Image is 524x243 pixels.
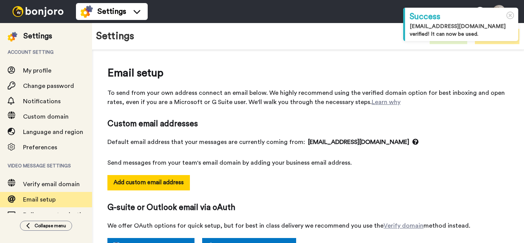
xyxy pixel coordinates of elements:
[23,212,88,218] span: Delivery customization
[97,6,126,17] span: Settings
[410,23,514,38] div: [EMAIL_ADDRESS][DOMAIN_NAME] verified! It can now be used.
[20,221,72,231] button: Collapse menu
[23,129,83,135] span: Language and region
[81,5,93,18] img: settings-colored.svg
[410,11,514,23] div: Success
[23,83,74,89] span: Change password
[8,32,17,41] img: settings-colored.svg
[35,223,66,229] span: Collapse menu
[9,6,67,17] img: bj-logo-header-white.svg
[23,144,57,150] span: Preferences
[23,181,80,187] span: Verify email domain
[384,223,423,229] a: Verify domain
[107,137,509,147] span: Default email address that your messages are currently coming from:
[308,137,419,147] span: [EMAIL_ADDRESS][DOMAIN_NAME]
[107,221,509,230] span: We offer OAuth options for quick setup, but for best in class delivery we recommend you use the m...
[23,68,51,74] span: My profile
[107,65,509,81] span: Email setup
[107,158,509,167] span: Send messages from your team's email domain by adding your business email address.
[23,114,69,120] span: Custom domain
[107,202,509,213] span: G-suite or Outlook email via oAuth
[107,88,509,107] span: To send from your own address connect an email below. We highly recommend using the verified doma...
[23,98,61,104] span: Notifications
[107,118,509,130] span: Custom email addresses
[107,175,190,190] button: Add custom email address
[372,99,400,105] a: Learn why
[23,31,52,41] div: Settings
[96,31,134,42] h1: Settings
[23,197,56,203] span: Email setup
